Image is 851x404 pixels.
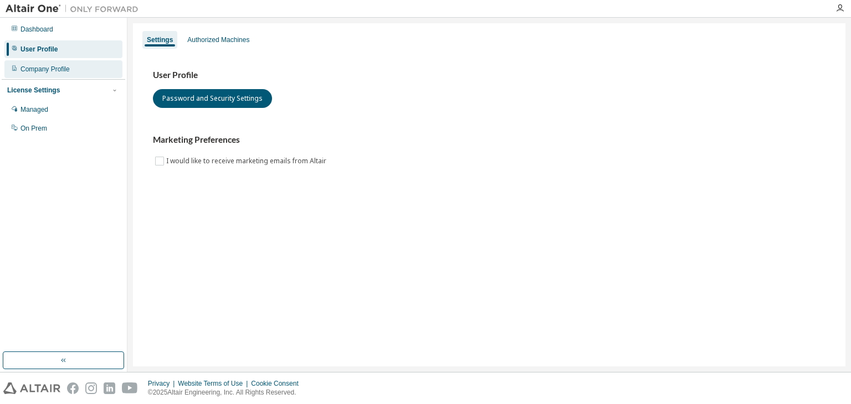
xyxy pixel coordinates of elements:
[7,86,60,95] div: License Settings
[20,25,53,34] div: Dashboard
[178,379,251,388] div: Website Terms of Use
[104,382,115,394] img: linkedin.svg
[3,382,60,394] img: altair_logo.svg
[20,65,70,74] div: Company Profile
[20,105,48,114] div: Managed
[153,134,826,146] h3: Marketing Preferences
[148,388,305,397] p: © 2025 Altair Engineering, Inc. All Rights Reserved.
[85,382,97,394] img: instagram.svg
[147,35,173,44] div: Settings
[153,70,826,81] h3: User Profile
[6,3,144,14] img: Altair One
[251,379,305,388] div: Cookie Consent
[166,154,329,168] label: I would like to receive marketing emails from Altair
[20,124,47,133] div: On Prem
[122,382,138,394] img: youtube.svg
[153,89,272,108] button: Password and Security Settings
[20,45,58,54] div: User Profile
[67,382,79,394] img: facebook.svg
[187,35,249,44] div: Authorized Machines
[148,379,178,388] div: Privacy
